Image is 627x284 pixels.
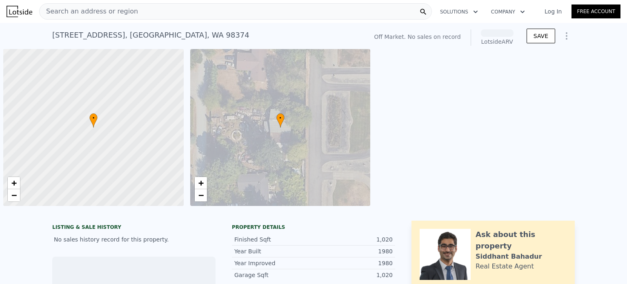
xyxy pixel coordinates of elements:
[571,4,620,18] a: Free Account
[481,38,514,46] div: Lotside ARV
[434,4,485,19] button: Solutions
[234,271,313,279] div: Garage Sqft
[535,7,571,16] a: Log In
[313,247,393,255] div: 1980
[485,4,531,19] button: Company
[52,224,216,232] div: LISTING & SALE HISTORY
[11,178,17,188] span: +
[234,247,313,255] div: Year Built
[8,177,20,189] a: Zoom in
[374,33,460,41] div: Off Market. No sales on record
[89,114,98,122] span: •
[195,177,207,189] a: Zoom in
[232,224,395,230] div: Property details
[11,190,17,200] span: −
[234,235,313,244] div: Finished Sqft
[89,113,98,127] div: •
[527,29,555,43] button: SAVE
[276,114,285,122] span: •
[313,259,393,267] div: 1980
[52,29,249,41] div: [STREET_ADDRESS] , [GEOGRAPHIC_DATA] , WA 98374
[198,190,203,200] span: −
[195,189,207,201] a: Zoom out
[476,252,542,262] div: Siddhant Bahadur
[198,178,203,188] span: +
[313,271,393,279] div: 1,020
[558,28,575,44] button: Show Options
[52,232,216,247] div: No sales history record for this property.
[313,235,393,244] div: 1,020
[476,229,567,252] div: Ask about this property
[7,6,32,17] img: Lotside
[276,113,285,127] div: •
[476,262,534,271] div: Real Estate Agent
[40,7,138,16] span: Search an address or region
[8,189,20,201] a: Zoom out
[234,259,313,267] div: Year Improved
